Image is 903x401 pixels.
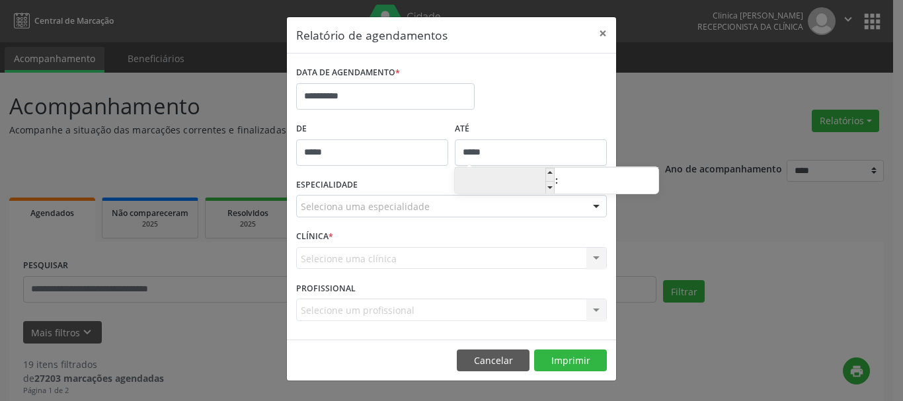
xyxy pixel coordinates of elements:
[296,227,333,247] label: CLÍNICA
[296,63,400,83] label: DATA DE AGENDAMENTO
[296,119,448,139] label: De
[455,119,607,139] label: ATÉ
[296,26,448,44] h5: Relatório de agendamentos
[296,175,358,196] label: ESPECIALIDADE
[457,349,530,372] button: Cancelar
[590,17,616,50] button: Close
[301,200,430,213] span: Seleciona uma especialidade
[555,167,559,194] span: :
[559,168,658,195] input: Minute
[534,349,607,372] button: Imprimir
[296,278,356,299] label: PROFISSIONAL
[455,168,555,195] input: Hour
